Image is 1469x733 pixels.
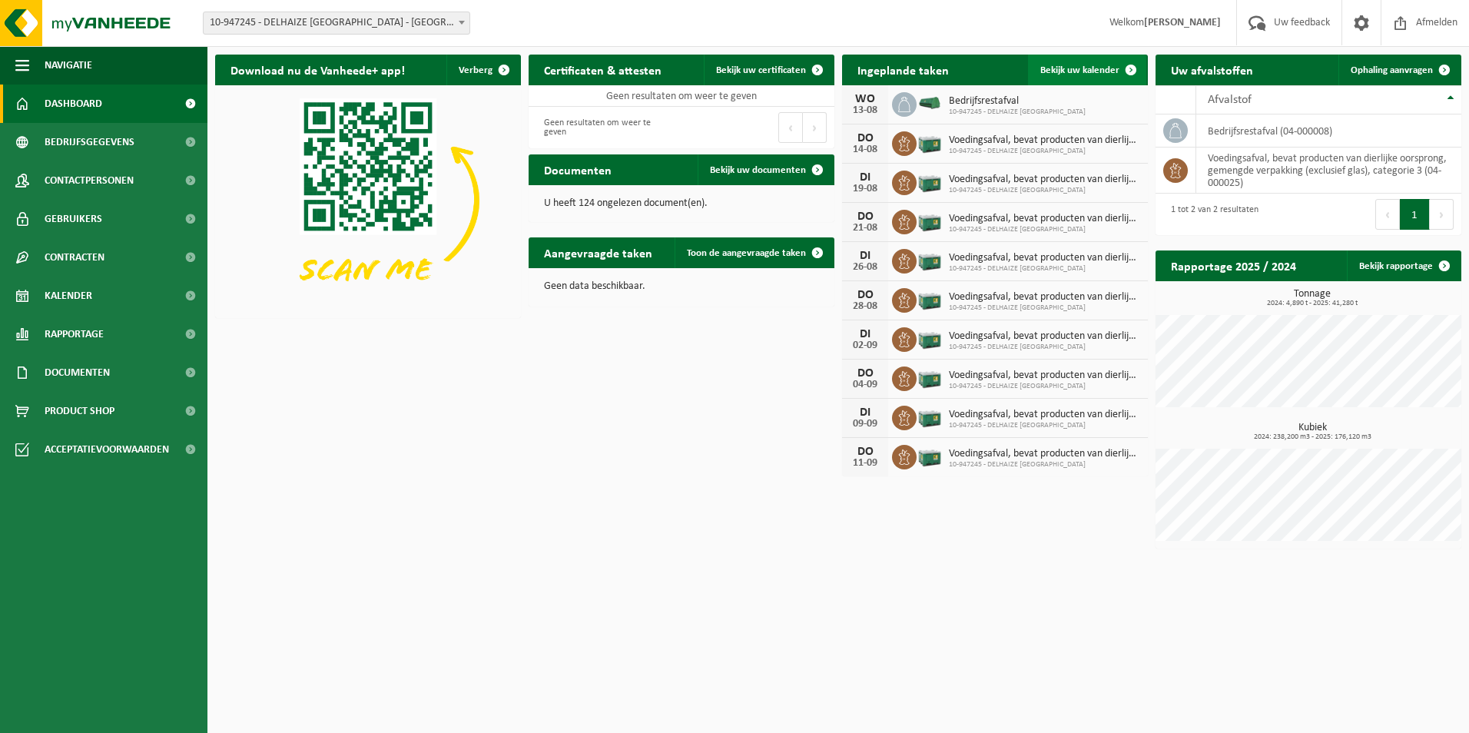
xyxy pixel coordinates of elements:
div: DI [850,250,880,262]
span: Bekijk uw certificaten [716,65,806,75]
div: 28-08 [850,301,880,312]
div: 11-09 [850,458,880,469]
strong: [PERSON_NAME] [1144,17,1221,28]
span: Verberg [459,65,492,75]
div: DI [850,328,880,340]
span: Voedingsafval, bevat producten van dierlijke oorsprong, gemengde verpakking (exc... [949,370,1140,382]
span: 2024: 238,200 m3 - 2025: 176,120 m3 [1163,433,1461,441]
span: 10-947245 - DELHAIZE [GEOGRAPHIC_DATA] [949,108,1086,117]
div: 14-08 [850,144,880,155]
h2: Download nu de Vanheede+ app! [215,55,420,85]
button: 1 [1400,199,1430,230]
div: 13-08 [850,105,880,116]
div: 21-08 [850,223,880,234]
img: PB-LB-0680-HPE-GN-01 [917,207,943,234]
td: bedrijfsrestafval (04-000008) [1196,114,1461,148]
span: Voedingsafval, bevat producten van dierlijke oorsprong, gemengde verpakking (exc... [949,448,1140,460]
span: 10-947245 - DELHAIZE SINT-MICHIELS - SINT-MICHIELS [204,12,469,34]
img: PB-LB-0680-HPE-GN-01 [917,247,943,273]
div: DO [850,446,880,458]
span: 10-947245 - DELHAIZE [GEOGRAPHIC_DATA] [949,186,1140,195]
td: voedingsafval, bevat producten van dierlijke oorsprong, gemengde verpakking (exclusief glas), cat... [1196,148,1461,194]
span: Bekijk uw kalender [1040,65,1119,75]
span: Bekijk uw documenten [710,165,806,175]
span: Dashboard [45,85,102,123]
span: Contactpersonen [45,161,134,200]
a: Bekijk uw certificaten [704,55,833,85]
img: HK-XK-22-GN-00 [917,96,943,110]
img: PB-LB-0680-HPE-GN-01 [917,168,943,194]
span: Voedingsafval, bevat producten van dierlijke oorsprong, gemengde verpakking (exc... [949,174,1140,186]
div: DO [850,367,880,380]
span: 10-947245 - DELHAIZE [GEOGRAPHIC_DATA] [949,264,1140,274]
h2: Ingeplande taken [842,55,964,85]
div: 1 tot 2 van 2 resultaten [1163,197,1258,231]
span: Ophaling aanvragen [1351,65,1433,75]
div: 19-08 [850,184,880,194]
span: Bedrijfsgegevens [45,123,134,161]
a: Ophaling aanvragen [1338,55,1460,85]
p: Geen data beschikbaar. [544,281,819,292]
span: 10-947245 - DELHAIZE [GEOGRAPHIC_DATA] [949,343,1140,352]
span: Bedrijfsrestafval [949,95,1086,108]
span: 10-947245 - DELHAIZE [GEOGRAPHIC_DATA] [949,147,1140,156]
h2: Uw afvalstoffen [1156,55,1268,85]
span: Navigatie [45,46,92,85]
div: DO [850,132,880,144]
button: Next [1430,199,1454,230]
div: DO [850,289,880,301]
h2: Rapportage 2025 / 2024 [1156,250,1311,280]
span: 2024: 4,890 t - 2025: 41,280 t [1163,300,1461,307]
span: Product Shop [45,392,114,430]
span: Voedingsafval, bevat producten van dierlijke oorsprong, gemengde verpakking (exc... [949,330,1140,343]
h3: Kubiek [1163,423,1461,441]
p: U heeft 124 ongelezen document(en). [544,198,819,209]
img: PB-LB-0680-HPE-GN-01 [917,286,943,312]
div: DO [850,211,880,223]
span: Toon de aangevraagde taken [687,248,806,258]
button: Verberg [446,55,519,85]
a: Toon de aangevraagde taken [675,237,833,268]
img: PB-LB-0680-HPE-GN-01 [917,325,943,351]
img: PB-LB-0680-HPE-GN-01 [917,443,943,469]
button: Previous [1375,199,1400,230]
span: Kalender [45,277,92,315]
span: Rapportage [45,315,104,353]
div: 26-08 [850,262,880,273]
div: DI [850,171,880,184]
span: 10-947245 - DELHAIZE [GEOGRAPHIC_DATA] [949,421,1140,430]
div: WO [850,93,880,105]
span: Voedingsafval, bevat producten van dierlijke oorsprong, gemengde verpakking (exc... [949,213,1140,225]
span: 10-947245 - DELHAIZE [GEOGRAPHIC_DATA] [949,382,1140,391]
h3: Tonnage [1163,289,1461,307]
span: Voedingsafval, bevat producten van dierlijke oorsprong, gemengde verpakking (exc... [949,252,1140,264]
div: 02-09 [850,340,880,351]
button: Previous [778,112,803,143]
span: Documenten [45,353,110,392]
span: 10-947245 - DELHAIZE [GEOGRAPHIC_DATA] [949,303,1140,313]
span: Voedingsafval, bevat producten van dierlijke oorsprong, gemengde verpakking (exc... [949,291,1140,303]
span: 10-947245 - DELHAIZE [GEOGRAPHIC_DATA] [949,225,1140,234]
div: DI [850,406,880,419]
img: PB-LB-0680-HPE-GN-01 [917,129,943,155]
h2: Certificaten & attesten [529,55,677,85]
div: 04-09 [850,380,880,390]
span: Afvalstof [1208,94,1252,106]
span: Voedingsafval, bevat producten van dierlijke oorsprong, gemengde verpakking (exc... [949,134,1140,147]
a: Bekijk uw kalender [1028,55,1146,85]
span: Gebruikers [45,200,102,238]
div: Geen resultaten om weer te geven [536,111,674,144]
a: Bekijk uw documenten [698,154,833,185]
div: 09-09 [850,419,880,430]
img: Download de VHEPlus App [215,85,521,315]
span: Acceptatievoorwaarden [45,430,169,469]
span: Contracten [45,238,104,277]
h2: Documenten [529,154,627,184]
span: 10-947245 - DELHAIZE SINT-MICHIELS - SINT-MICHIELS [203,12,470,35]
h2: Aangevraagde taken [529,237,668,267]
img: PB-LB-0680-HPE-GN-01 [917,403,943,430]
span: Voedingsafval, bevat producten van dierlijke oorsprong, gemengde verpakking (exc... [949,409,1140,421]
button: Next [803,112,827,143]
img: PB-LB-0680-HPE-GN-01 [917,364,943,390]
a: Bekijk rapportage [1347,250,1460,281]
